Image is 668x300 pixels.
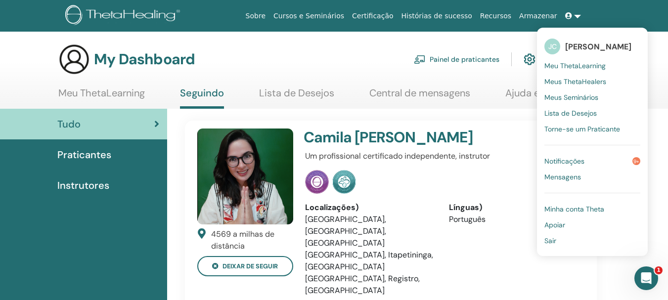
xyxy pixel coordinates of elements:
[58,87,145,106] a: Meu ThetaLearning
[544,105,640,121] a: Lista de Desejos
[544,236,556,245] span: Sair
[544,220,565,229] span: Apoiar
[57,147,111,162] span: Praticantes
[197,129,293,224] img: default.jpg
[544,201,640,217] a: Minha conta Theta
[544,58,640,74] a: Meu ThetaLearning
[544,35,640,58] a: JC[PERSON_NAME]
[348,7,397,25] a: Certificação
[524,51,535,68] img: cog.svg
[544,125,620,133] span: Torne-se um Praticante
[305,249,435,273] li: [GEOGRAPHIC_DATA], Itapetininga, [GEOGRAPHIC_DATA]
[242,7,269,25] a: Sobre
[544,39,560,54] span: JC
[197,256,293,276] button: deixar de seguir
[414,48,499,70] a: Painel de praticantes
[476,7,515,25] a: Recursos
[544,74,640,89] a: Meus ThetaHealers
[544,93,598,102] span: Meus Seminários
[259,87,334,106] a: Lista de Desejos
[505,87,581,106] a: Ajuda e recursos
[544,89,640,105] a: Meus Seminários
[655,266,663,274] span: 1
[398,7,476,25] a: Histórias de sucesso
[544,172,581,181] span: Mensagens
[634,266,658,290] iframe: Intercom live chat
[544,121,640,137] a: Torne-se um Praticante
[544,205,604,214] span: Minha conta Theta
[65,5,183,27] img: logo.png
[544,233,640,249] a: Sair
[544,157,584,166] span: Notificações
[515,7,561,25] a: Armazenar
[449,202,579,214] div: Línguas)
[94,50,195,68] h3: My Dashboard
[305,202,435,214] div: Localizações)
[544,217,640,233] a: Apoiar
[269,7,348,25] a: Cursos e Seminários
[304,129,532,146] h4: Camila [PERSON_NAME]
[544,109,597,118] span: Lista de Desejos
[544,153,640,169] a: Notificações9+
[632,157,640,165] span: 9+
[524,48,580,70] a: Minha conta
[449,214,579,225] li: Português
[565,42,631,52] span: [PERSON_NAME]
[414,55,426,64] img: chalkboard-teacher.svg
[305,273,435,297] li: [GEOGRAPHIC_DATA], Registro, [GEOGRAPHIC_DATA]
[57,117,81,131] span: Tudo
[305,150,579,162] p: Um profissional certificado independente, instrutor
[58,43,90,75] img: generic-user-icon.jpg
[211,228,293,252] div: 4569 a milhas de distância
[544,77,606,86] span: Meus ThetaHealers
[544,61,606,70] span: Meu ThetaLearning
[57,178,109,193] span: Instrutores
[369,87,470,106] a: Central de mensagens
[305,214,435,249] li: [GEOGRAPHIC_DATA], [GEOGRAPHIC_DATA], [GEOGRAPHIC_DATA]
[544,169,640,185] a: Mensagens
[180,87,224,109] a: Seguindo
